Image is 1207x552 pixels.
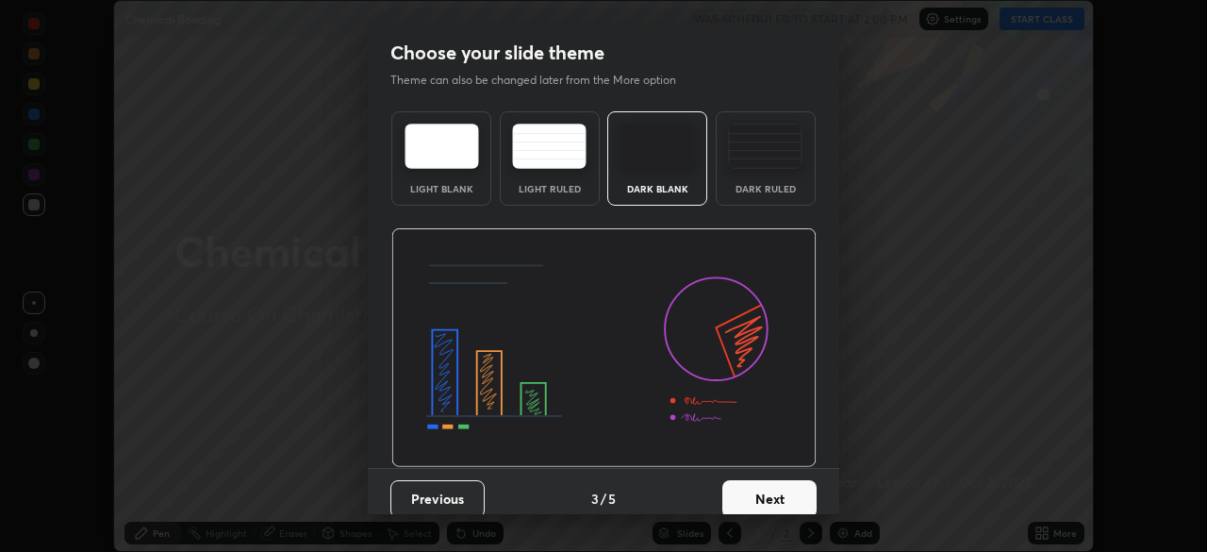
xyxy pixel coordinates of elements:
div: Dark Ruled [728,184,803,193]
img: lightRuledTheme.5fabf969.svg [512,124,587,169]
h4: / [601,489,606,509]
p: Theme can also be changed later from the More option [390,72,696,89]
button: Previous [390,480,485,518]
div: Dark Blank [620,184,695,193]
div: Light Ruled [512,184,587,193]
h4: 5 [608,489,616,509]
img: darkRuledTheme.de295e13.svg [728,124,802,169]
div: Light Blank [404,184,479,193]
h4: 3 [591,489,599,509]
h2: Choose your slide theme [390,41,604,65]
img: darkThemeBanner.d06ce4a2.svg [391,228,817,468]
button: Next [722,480,817,518]
img: darkTheme.f0cc69e5.svg [620,124,695,169]
img: lightTheme.e5ed3b09.svg [405,124,479,169]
